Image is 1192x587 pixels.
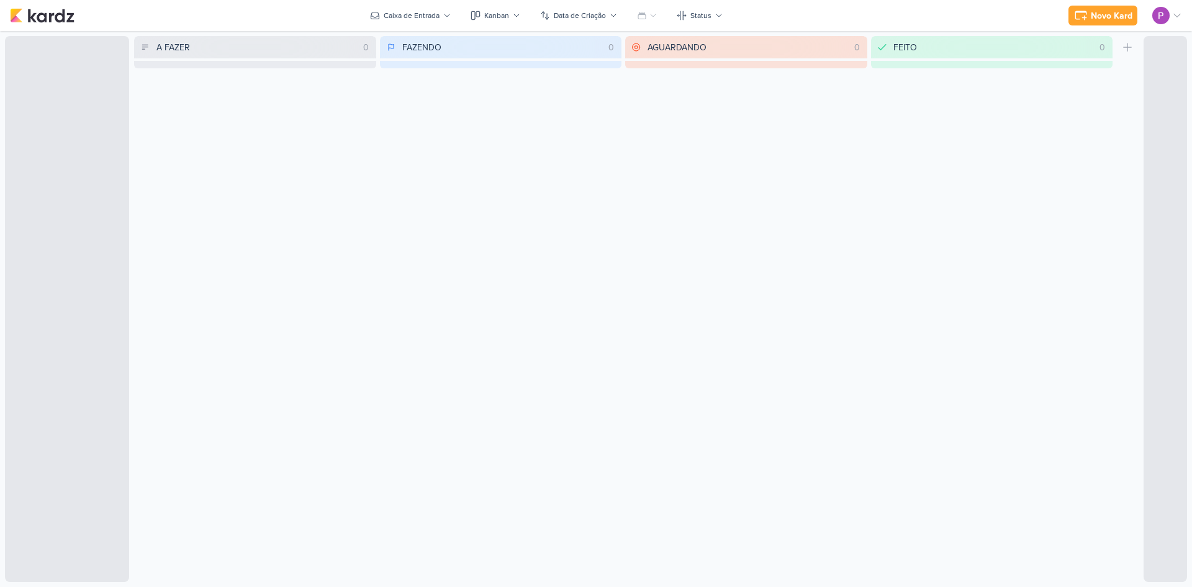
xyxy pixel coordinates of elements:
[10,8,74,23] img: kardz.app
[603,41,619,54] div: 0
[849,41,865,54] div: 0
[1091,9,1132,22] div: Novo Kard
[1152,7,1170,24] img: Distribuição Time Estratégico
[1068,6,1137,25] button: Novo Kard
[358,41,374,54] div: 0
[1095,41,1110,54] div: 0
